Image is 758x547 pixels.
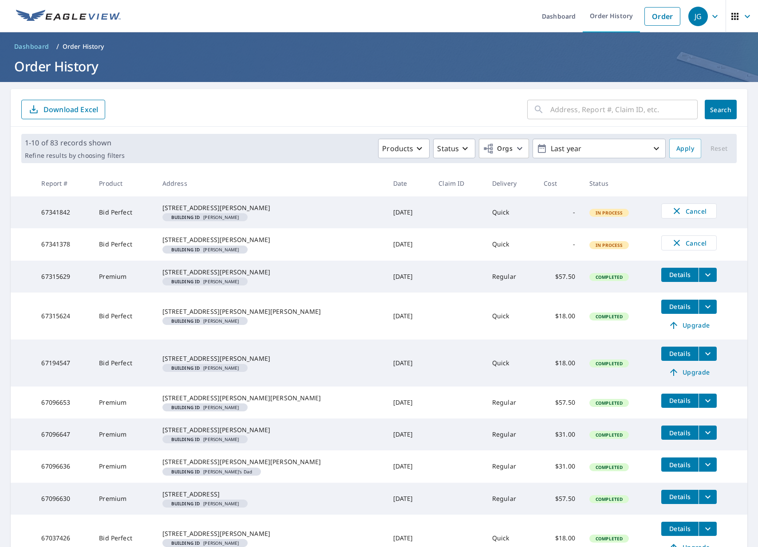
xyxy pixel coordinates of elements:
td: Quick [485,293,537,340]
span: Completed [590,432,628,438]
td: $57.50 [537,387,582,418]
button: detailsBtn-67096630 [661,490,699,504]
button: detailsBtn-67096653 [661,394,699,408]
td: Regular [485,387,537,418]
td: - [537,196,582,228]
p: 1-10 of 83 records shown [25,137,125,148]
td: 67096636 [34,450,92,482]
em: Building ID [171,279,200,284]
div: [STREET_ADDRESS][PERSON_NAME] [162,354,379,363]
span: Details [667,270,693,279]
th: Status [582,170,654,196]
span: [PERSON_NAME] [166,319,245,323]
a: Upgrade [661,365,717,379]
td: 67096647 [34,418,92,450]
button: detailsBtn-67315629 [661,268,699,282]
p: Products [382,143,413,154]
th: Delivery [485,170,537,196]
div: [STREET_ADDRESS] [162,490,379,499]
th: Address [155,170,386,196]
td: 67341842 [34,196,92,228]
button: filesDropdownBtn-67315624 [699,300,717,314]
td: Bid Perfect [92,340,155,387]
span: Upgrade [667,367,711,378]
td: Premium [92,483,155,515]
td: [DATE] [386,293,432,340]
td: [DATE] [386,483,432,515]
th: Date [386,170,432,196]
div: [STREET_ADDRESS][PERSON_NAME][PERSON_NAME] [162,457,379,466]
td: $31.00 [537,418,582,450]
span: Cancel [671,238,707,248]
em: Building ID [171,541,200,545]
button: Search [705,100,737,119]
span: [PERSON_NAME] [166,405,245,410]
span: Search [712,105,730,114]
input: Address, Report #, Claim ID, etc. [550,97,698,122]
p: Status [437,143,459,154]
td: [DATE] [386,196,432,228]
em: Building ID [171,247,200,252]
span: Completed [590,360,628,367]
td: [DATE] [386,228,432,260]
em: Building ID [171,319,200,323]
em: Building ID [171,405,200,410]
button: filesDropdownBtn-67315629 [699,268,717,282]
td: $57.50 [537,483,582,515]
th: Claim ID [431,170,485,196]
div: [STREET_ADDRESS][PERSON_NAME] [162,268,379,277]
td: Premium [92,450,155,482]
td: $31.00 [537,450,582,482]
span: Details [667,396,693,405]
td: Quick [485,340,537,387]
span: [PERSON_NAME] [166,215,245,219]
span: In Process [590,242,628,248]
td: - [537,228,582,260]
p: Download Excel [43,105,98,114]
span: [PERSON_NAME] [166,501,245,506]
span: Details [667,349,693,358]
span: Details [667,524,693,533]
td: Premium [92,387,155,418]
img: EV Logo [16,10,121,23]
td: Regular [485,261,537,293]
th: Report # [34,170,92,196]
em: Building ID [171,437,200,442]
span: Details [667,302,693,311]
td: Regular [485,418,537,450]
button: filesDropdownBtn-67037426 [699,522,717,536]
td: [DATE] [386,418,432,450]
em: Building ID [171,215,200,219]
button: Products [378,139,430,158]
td: [DATE] [386,261,432,293]
a: Dashboard [11,39,53,54]
span: In Process [590,210,628,216]
li: / [56,41,59,52]
button: Status [433,139,475,158]
span: Details [667,429,693,437]
td: 67096630 [34,483,92,515]
p: Order History [63,42,104,51]
button: filesDropdownBtn-67096647 [699,426,717,440]
span: Upgrade [667,320,711,331]
button: Last year [533,139,666,158]
button: Apply [669,139,701,158]
td: Bid Perfect [92,293,155,340]
span: Completed [590,496,628,502]
span: Orgs [483,143,513,154]
span: [PERSON_NAME] [166,541,245,545]
span: Apply [676,143,694,154]
div: JG [688,7,708,26]
button: Download Excel [21,100,105,119]
td: [DATE] [386,450,432,482]
td: $57.50 [537,261,582,293]
div: [STREET_ADDRESS][PERSON_NAME] [162,235,379,244]
button: detailsBtn-67194547 [661,347,699,361]
em: Building ID [171,501,200,506]
span: Dashboard [14,42,49,51]
div: [STREET_ADDRESS][PERSON_NAME] [162,529,379,538]
td: 67315629 [34,261,92,293]
nav: breadcrumb [11,39,747,54]
button: detailsBtn-67037426 [661,522,699,536]
span: [PERSON_NAME] [166,366,245,370]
